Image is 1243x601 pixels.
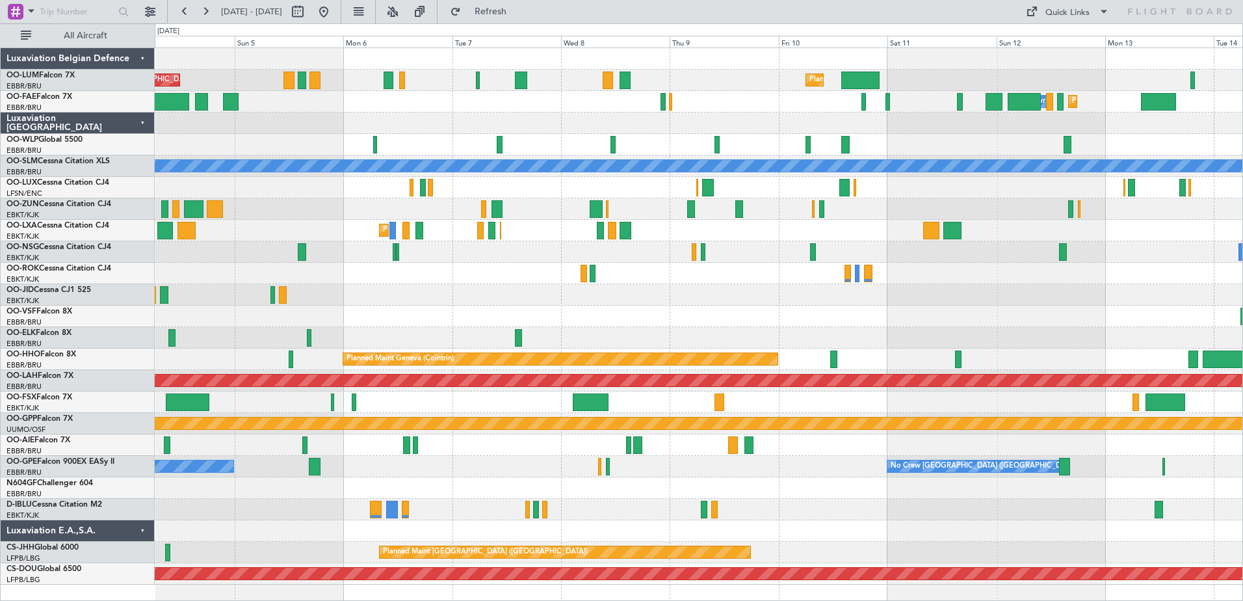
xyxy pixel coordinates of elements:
span: OO-ZUN [7,200,39,208]
div: Planned Maint Melsbroek Air Base [1072,92,1186,111]
a: OO-WLPGlobal 5500 [7,136,83,144]
a: OO-AIEFalcon 7X [7,436,70,444]
div: Planned Maint Kortrijk-[GEOGRAPHIC_DATA] [383,220,534,240]
a: OO-SLMCessna Citation XLS [7,157,110,165]
a: N604GFChallenger 604 [7,479,93,487]
a: EBBR/BRU [7,103,42,113]
div: Planned Maint [GEOGRAPHIC_DATA] ([GEOGRAPHIC_DATA] National) [809,70,1045,90]
span: OO-GPP [7,415,37,423]
a: OO-ZUNCessna Citation CJ4 [7,200,111,208]
div: Fri 10 [779,36,887,47]
div: No Crew [GEOGRAPHIC_DATA] ([GEOGRAPHIC_DATA] National) [891,457,1108,476]
span: OO-NSG [7,243,39,251]
span: D-IBLU [7,501,32,509]
a: EBKT/KJK [7,403,39,413]
span: OO-LAH [7,372,38,380]
a: OO-VSFFalcon 8X [7,308,72,315]
a: UUMO/OSF [7,425,46,434]
a: CS-JHHGlobal 6000 [7,544,79,552]
div: Sun 12 [997,36,1105,47]
a: EBKT/KJK [7,296,39,306]
span: All Aircraft [34,31,137,40]
a: EBBR/BRU [7,446,42,456]
a: OO-FAEFalcon 7X [7,93,72,101]
a: OO-HHOFalcon 8X [7,351,76,358]
div: Sun 5 [235,36,343,47]
a: OO-ELKFalcon 8X [7,329,72,337]
span: OO-SLM [7,157,38,165]
span: OO-FSX [7,394,36,401]
a: LFPB/LBG [7,575,40,585]
a: OO-FSXFalcon 7X [7,394,72,401]
a: OO-LAHFalcon 7X [7,372,73,380]
a: EBKT/KJK [7,274,39,284]
span: N604GF [7,479,37,487]
div: Sat 11 [887,36,996,47]
a: EBBR/BRU [7,468,42,477]
span: OO-ROK [7,265,39,273]
a: OO-LXACessna Citation CJ4 [7,222,109,230]
a: LFSN/ENC [7,189,42,198]
a: OO-LUXCessna Citation CJ4 [7,179,109,187]
div: Quick Links [1045,7,1090,20]
a: D-IBLUCessna Citation M2 [7,501,102,509]
span: CS-JHH [7,544,34,552]
span: Refresh [464,7,518,16]
span: OO-WLP [7,136,38,144]
div: Tue 7 [452,36,561,47]
span: OO-LUX [7,179,37,187]
div: Mon 13 [1105,36,1214,47]
a: OO-GPPFalcon 7X [7,415,73,423]
a: OO-GPEFalcon 900EX EASy II [7,458,114,466]
a: EBKT/KJK [7,511,39,520]
a: EBBR/BRU [7,382,42,392]
span: OO-GPE [7,458,37,466]
span: CS-DOU [7,565,37,573]
a: OO-NSGCessna Citation CJ4 [7,243,111,251]
div: Planned Maint [GEOGRAPHIC_DATA] ([GEOGRAPHIC_DATA]) [383,542,588,562]
a: EBKT/KJK [7,253,39,263]
a: EBBR/BRU [7,81,42,91]
div: Mon 6 [343,36,452,47]
span: OO-ELK [7,329,36,337]
a: EBBR/BRU [7,489,42,499]
a: EBKT/KJK [7,232,39,241]
a: CS-DOUGlobal 6500 [7,565,81,573]
div: Planned Maint Geneva (Cointrin) [347,349,454,369]
a: EBKT/KJK [7,210,39,220]
a: OO-JIDCessna CJ1 525 [7,286,91,294]
a: EBBR/BRU [7,360,42,370]
span: OO-LUM [7,72,39,79]
button: Quick Links [1019,1,1116,22]
span: OO-AIE [7,436,34,444]
span: [DATE] - [DATE] [221,6,282,18]
button: All Aircraft [14,25,141,46]
input: Trip Number [40,2,114,21]
span: OO-LXA [7,222,37,230]
div: [DATE] [157,26,179,37]
div: Thu 9 [670,36,778,47]
span: OO-HHO [7,351,40,358]
a: EBBR/BRU [7,317,42,327]
button: Refresh [444,1,522,22]
div: Sat 4 [126,36,235,47]
span: OO-VSF [7,308,36,315]
a: EBBR/BRU [7,167,42,177]
span: OO-JID [7,286,34,294]
a: EBBR/BRU [7,339,42,349]
a: OO-ROKCessna Citation CJ4 [7,265,111,273]
a: LFPB/LBG [7,554,40,563]
span: OO-FAE [7,93,36,101]
div: Wed 8 [561,36,670,47]
a: EBBR/BRU [7,146,42,155]
a: OO-LUMFalcon 7X [7,72,75,79]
